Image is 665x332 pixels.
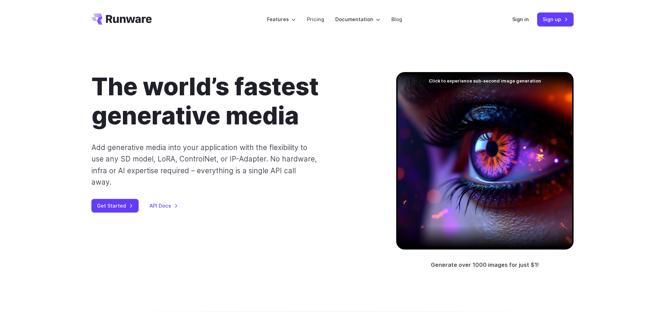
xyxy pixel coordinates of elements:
[91,142,318,188] p: Add generative media into your application with the flexibility to use any SD model, LoRA, Contro...
[91,72,374,131] h1: The world’s fastest generative media
[431,261,539,270] p: Generate over 1000 images for just $1!
[91,14,152,25] a: Go to /
[91,199,139,212] a: Get Started
[335,15,380,23] label: Documentation
[307,15,324,23] a: Pricing
[512,15,529,23] a: Sign in
[150,202,178,210] a: API Docs
[267,15,296,23] label: Features
[537,12,574,26] a: Sign up
[391,15,402,23] a: Blog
